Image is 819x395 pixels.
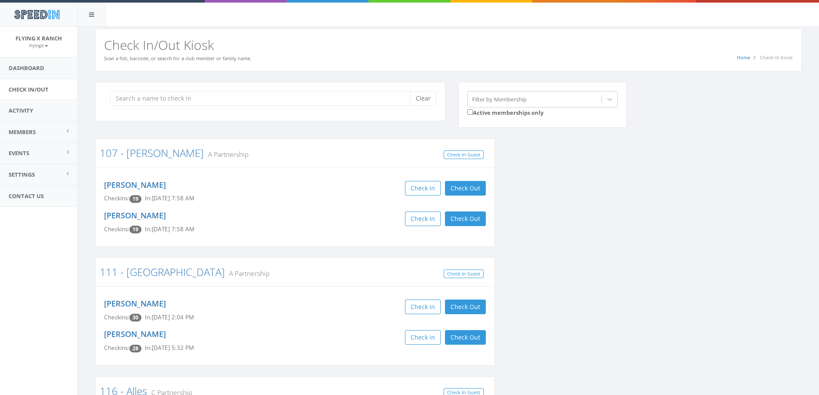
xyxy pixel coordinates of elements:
small: FlyingX [29,43,48,49]
button: Check in [405,181,441,196]
a: [PERSON_NAME] [104,329,166,339]
button: Check Out [445,300,486,314]
a: [PERSON_NAME] [104,180,166,190]
span: Checkins: [104,194,129,202]
a: [PERSON_NAME] [104,210,166,220]
button: Check Out [445,330,486,345]
a: 107 - [PERSON_NAME] [100,146,204,160]
span: Checkin count [129,195,141,203]
span: Checkin count [129,345,141,352]
button: Check Out [445,211,486,226]
img: speedin_logo.png [10,6,64,22]
a: FlyingX [29,41,48,49]
span: Checkins: [104,344,129,352]
span: Checkins: [104,313,129,321]
span: Events [9,149,29,157]
a: Check In Guest [444,150,484,159]
small: A Partnership [225,269,270,278]
span: Checkin count [129,314,141,322]
a: Home [737,54,750,61]
div: Filter by Membership [472,95,527,103]
span: Settings [9,171,35,178]
span: In: [DATE] 2:04 PM [145,313,194,321]
button: Check in [405,300,441,314]
small: A Partnership [204,150,248,159]
span: Check-In Kiosk [760,54,793,61]
button: Check Out [445,181,486,196]
span: In: [DATE] 7:58 AM [145,225,194,233]
span: Checkin count [129,226,141,233]
a: 111 - [GEOGRAPHIC_DATA] [100,265,225,279]
input: Search a name to check in [110,91,417,106]
a: [PERSON_NAME] [104,298,166,309]
a: Check In Guest [444,269,484,279]
span: Checkins: [104,225,129,233]
span: In: [DATE] 5:32 PM [145,344,194,352]
input: Active memberships only [467,109,473,115]
span: In: [DATE] 7:58 AM [145,194,194,202]
span: Flying X Ranch [15,34,62,42]
button: Check in [405,330,441,345]
span: Contact Us [9,192,44,200]
span: Members [9,128,36,136]
label: Active memberships only [467,107,543,117]
h2: Check In/Out Kiosk [104,38,793,52]
button: Check in [405,211,441,226]
button: Clear [410,91,436,106]
small: Scan a fob, barcode, or search for a club member or family name. [104,55,252,61]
